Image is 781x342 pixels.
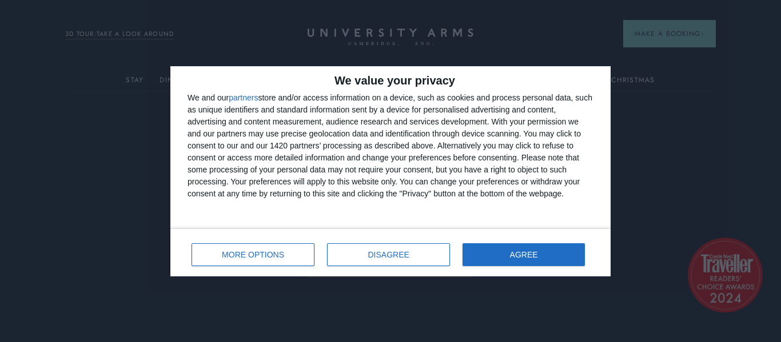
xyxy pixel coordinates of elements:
[170,66,611,276] div: qc-cmp2-ui
[510,251,538,259] span: AGREE
[327,243,450,266] button: DISAGREE
[192,243,314,266] button: MORE OPTIONS
[188,75,593,86] h2: We value your privacy
[229,94,258,102] button: partners
[368,251,409,259] span: DISAGREE
[222,251,284,259] span: MORE OPTIONS
[463,243,585,266] button: AGREE
[188,92,593,200] div: We and our store and/or access information on a device, such as cookies and process personal data...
